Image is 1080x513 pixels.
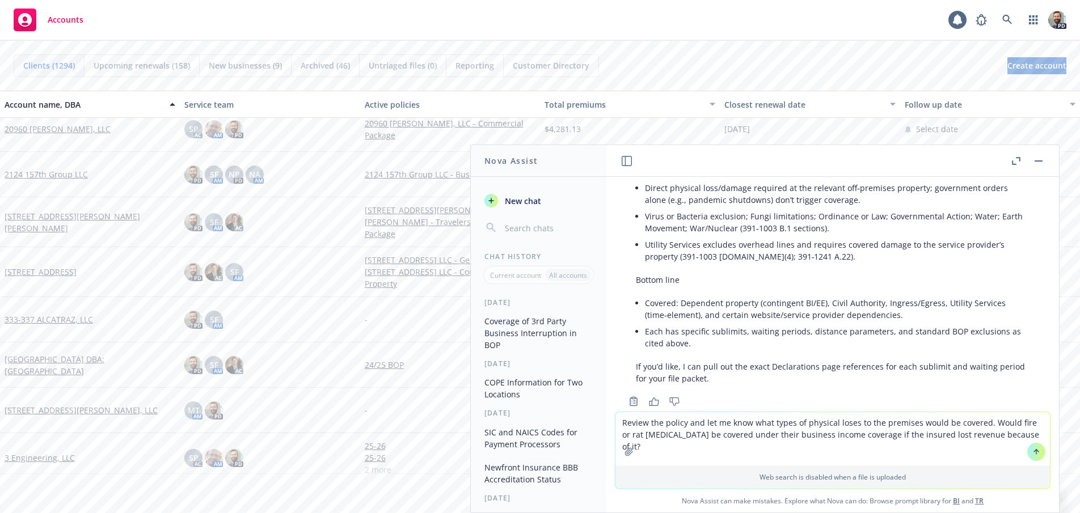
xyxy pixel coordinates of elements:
[503,220,593,236] input: Search chats
[365,464,535,476] a: 2 more
[189,123,199,135] span: SP
[229,168,240,180] span: NP
[471,359,606,368] div: [DATE]
[184,263,202,281] img: photo
[5,404,158,416] a: [STREET_ADDRESS][PERSON_NAME], LLC
[471,493,606,503] div: [DATE]
[1022,9,1045,31] a: Switch app
[645,180,1030,208] li: Direct physical loss/damage required at the relevant off‑premises property; government orders alo...
[5,313,93,325] a: 333-337 ALCATRAZ, LLC
[369,60,437,71] span: Untriaged files (0)
[480,423,597,453] button: SIC and NAICS Codes for Payment Processors
[1048,11,1066,29] img: photo
[189,452,199,464] span: SP
[184,99,355,111] div: Service team
[540,91,720,118] button: Total premiums
[365,266,535,290] a: [STREET_ADDRESS] LLC - Commercial Property
[645,295,1030,323] li: Covered: Dependent property (contingent BI/EE), Civil Authority, Ingress/Egress, Utility Services...
[480,312,597,354] button: Coverage of 3rd Party Business Interruption in BOP
[225,120,243,138] img: photo
[720,91,900,118] button: Closest renewal date
[230,266,239,278] span: SF
[210,313,218,325] span: SF
[622,472,1043,482] p: Web search is disabled when a file is uploaded
[545,99,703,111] div: Total premiums
[5,168,88,180] a: 2124 157th Group LLC
[615,412,1050,465] textarea: Review the policy and let me know what types of physical loses to the premises would be covered. ...
[205,120,223,138] img: photo
[480,458,597,489] button: Newfront Insurance BBB Accreditation Status
[628,396,639,406] svg: Copy to clipboard
[225,356,243,374] img: photo
[480,373,597,404] button: COPE Information for Two Locations
[513,60,589,71] span: Customer Directory
[249,168,260,180] span: NA
[724,99,883,111] div: Closest renewal date
[645,323,1030,351] li: Each has specific sublimits, waiting periods, distance parameters, and standard BOP exclusions as...
[611,489,1054,512] span: Nova Assist can make mistakes. Explore what Nova can do: Browse prompt library for and
[210,216,218,228] span: SF
[5,99,163,111] div: Account name, DBA
[970,9,993,31] a: Report a Bug
[365,404,368,416] span: -
[210,359,218,371] span: SF
[225,213,243,231] img: photo
[184,166,202,184] img: photo
[205,401,223,419] img: photo
[205,449,223,467] img: photo
[905,99,1063,111] div: Follow up date
[365,99,535,111] div: Active policies
[900,91,1080,118] button: Follow up date
[210,168,218,180] span: SF
[365,359,535,371] a: 24/25 BOP
[636,361,1030,384] p: If you’d like, I can pull out the exact Declarations page references for each sublimit and waitin...
[94,60,190,71] span: Upcoming renewals (158)
[209,60,282,71] span: New businesses (9)
[996,9,1019,31] a: Search
[184,213,202,231] img: photo
[5,210,175,234] a: [STREET_ADDRESS][PERSON_NAME][PERSON_NAME]
[5,266,77,278] a: [STREET_ADDRESS]
[23,60,75,71] span: Clients (1294)
[188,404,200,416] span: MT
[471,252,606,261] div: Chat History
[545,123,581,135] span: $4,281.13
[1007,55,1066,77] span: Create account
[471,408,606,418] div: [DATE]
[724,123,750,135] span: [DATE]
[455,60,494,71] span: Reporting
[365,440,535,452] a: 25-26
[549,270,587,280] p: All accounts
[180,91,360,118] button: Service team
[665,393,684,409] button: Thumbs down
[490,270,541,280] p: Current account
[5,353,175,377] a: [GEOGRAPHIC_DATA] DBA: [GEOGRAPHIC_DATA]
[225,449,243,467] img: photo
[5,452,75,464] a: 3 Engineering, LLC
[301,60,350,71] span: Archived (46)
[184,356,202,374] img: photo
[365,168,535,180] a: 2124 157th Group LLC - Business Owners
[365,117,535,141] a: 20960 [PERSON_NAME], LLC - Commercial Package
[184,311,202,329] img: photo
[645,208,1030,236] li: Virus or Bacteria exclusion; Fungi limitations; Ordinance or Law; Governmental Action; Water; Ear...
[365,313,368,325] span: -
[365,452,535,464] a: 25-26
[645,236,1030,265] li: Utility Services excludes overhead lines and requires covered damage to the service provider’s pr...
[205,263,223,281] img: photo
[471,298,606,307] div: [DATE]
[480,190,597,211] button: New chat
[484,155,538,167] h1: Nova Assist
[916,123,958,135] span: Select date
[1007,57,1066,74] a: Create account
[5,123,111,135] a: 20960 [PERSON_NAME], LLC
[9,4,88,36] a: Accounts
[48,15,83,24] span: Accounts
[636,274,1030,286] p: Bottom line
[365,204,535,240] a: [STREET_ADDRESS][PERSON_NAME] [PERSON_NAME] - Travelers Commercial Package
[360,91,540,118] button: Active policies
[503,195,541,207] span: New chat
[953,496,960,506] a: BI
[365,254,535,266] a: [STREET_ADDRESS] LLC - General Liability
